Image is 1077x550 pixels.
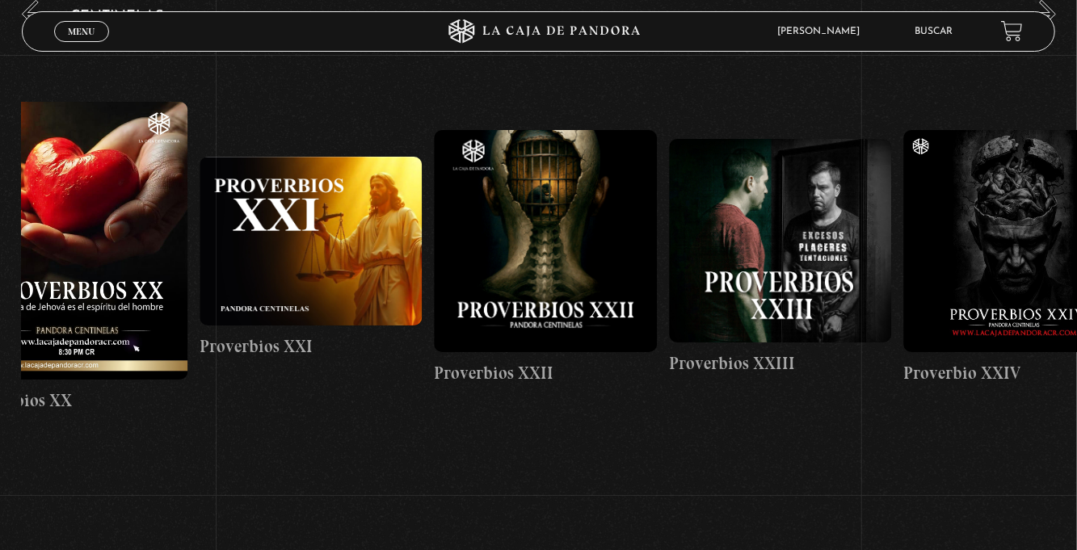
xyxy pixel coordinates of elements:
[669,40,891,475] a: Proverbios XXIII
[70,9,181,24] h3: Centinelas
[200,334,422,359] h4: Proverbios XXI
[669,351,891,376] h4: Proverbios XXIII
[434,360,656,386] h4: Proverbios XXII
[434,40,656,475] a: Proverbios XXII
[200,40,422,475] a: Proverbios XXI
[915,27,953,36] a: Buscar
[769,27,876,36] span: [PERSON_NAME]
[62,40,100,51] span: Cerrar
[1001,20,1023,42] a: View your shopping cart
[68,27,95,36] span: Menu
